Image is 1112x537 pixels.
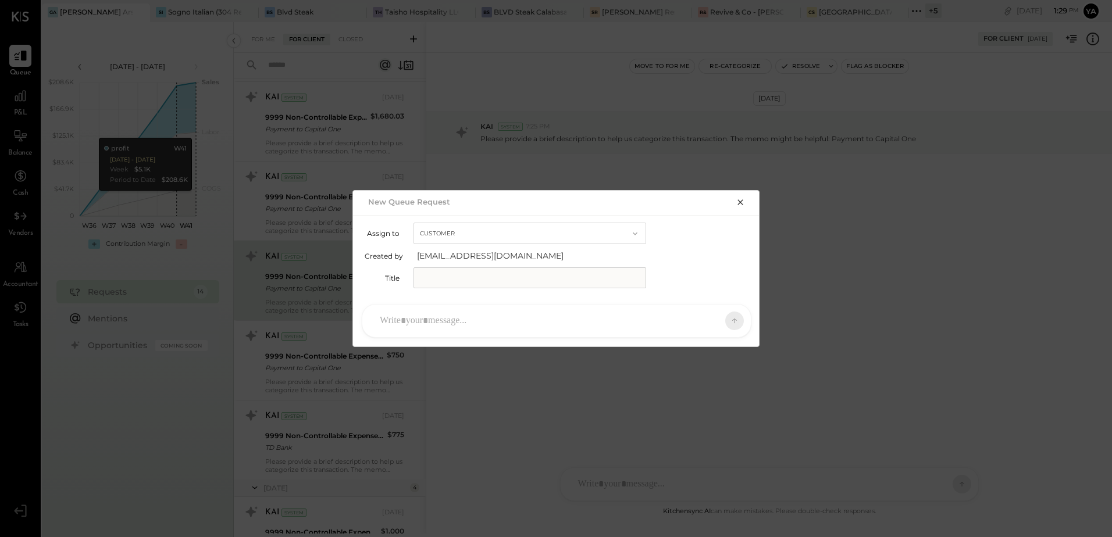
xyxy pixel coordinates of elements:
label: Title [365,274,400,282]
label: Assign to [365,229,400,238]
button: Customer [414,223,646,244]
span: [EMAIL_ADDRESS][DOMAIN_NAME] [417,250,650,262]
h2: New Queue Request [368,197,450,206]
label: Created by [365,252,403,260]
